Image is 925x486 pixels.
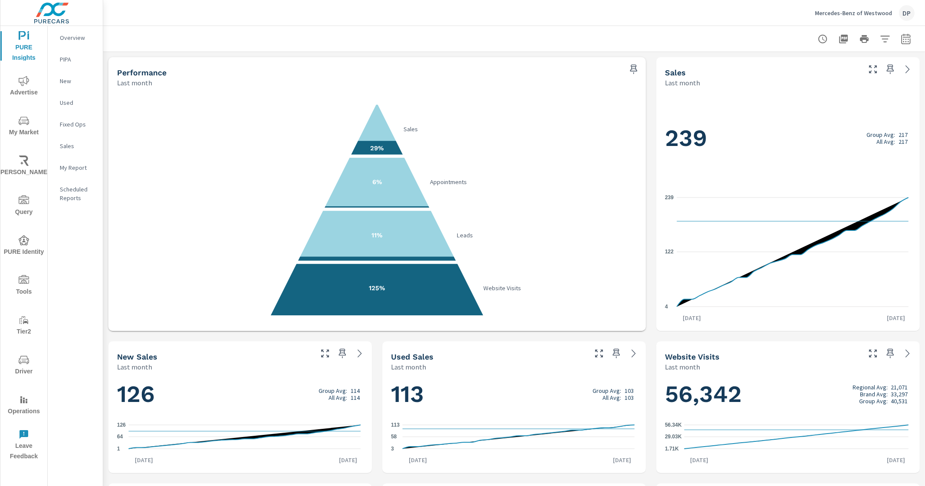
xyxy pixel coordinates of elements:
[391,422,400,428] text: 113
[48,96,103,109] div: Used
[866,62,880,76] button: Make Fullscreen
[883,62,897,76] span: Save this to your personalized report
[48,75,103,87] div: New
[665,379,911,409] h1: 56,342
[3,315,45,337] span: Tier2
[371,144,384,152] text: 29%
[391,362,426,372] p: Last month
[609,347,623,360] span: Save this to your personalized report
[329,394,347,401] p: All Avg:
[0,26,47,464] div: nav menu
[866,131,895,138] p: Group Avg:
[881,456,911,464] p: [DATE]
[3,395,45,417] span: Operations
[48,31,103,44] div: Overview
[117,78,152,88] p: Last month
[891,391,908,398] p: 33,297
[117,446,120,452] text: 1
[457,231,473,239] text: Leads
[665,362,700,372] p: Last month
[901,347,915,360] a: See more details in report
[391,446,394,452] text: 3
[117,434,123,440] text: 64
[48,161,103,174] div: My Report
[835,30,852,48] button: "Export Report to PDF"
[117,379,363,409] h1: 126
[815,9,892,17] p: Mercedes-Benz of Westwood
[372,178,382,186] text: 6%
[117,68,166,77] h5: Performance
[665,78,700,88] p: Last month
[319,387,347,394] p: Group Avg:
[897,30,915,48] button: Select Date Range
[592,347,606,360] button: Make Fullscreen
[603,394,621,401] p: All Avg:
[60,33,96,42] p: Overview
[665,123,911,153] h1: 239
[333,456,363,464] p: [DATE]
[899,138,908,145] p: 217
[372,231,383,239] text: 11%
[866,347,880,360] button: Make Fullscreen
[48,139,103,152] div: Sales
[369,284,385,292] text: 125%
[60,55,96,64] p: PIPA
[665,249,674,255] text: 122
[665,68,686,77] h5: Sales
[860,391,888,398] p: Brand Avg:
[899,5,915,21] div: DP
[891,384,908,391] p: 21,071
[881,314,911,322] p: [DATE]
[117,362,152,372] p: Last month
[625,387,634,394] p: 103
[117,422,126,428] text: 126
[404,125,418,133] text: Sales
[876,138,895,145] p: All Avg:
[351,387,360,394] p: 114
[3,76,45,98] span: Advertise
[876,30,894,48] button: Apply Filters
[883,347,897,360] span: Save this to your personalized report
[3,31,45,63] span: PURE Insights
[859,398,888,405] p: Group Avg:
[684,456,715,464] p: [DATE]
[665,446,679,452] text: 1.71K
[60,163,96,172] p: My Report
[391,352,433,361] h5: Used Sales
[3,355,45,377] span: Driver
[403,456,433,464] p: [DATE]
[665,304,668,310] text: 4
[901,62,915,76] a: See more details in report
[891,398,908,405] p: 40,531
[60,142,96,150] p: Sales
[483,284,521,292] text: Website Visits
[665,434,682,440] text: 29.03K
[3,275,45,297] span: Tools
[430,178,467,186] text: Appointments
[60,98,96,107] p: Used
[627,347,641,360] a: See more details in report
[3,195,45,217] span: Query
[48,183,103,204] div: Scheduled Reports
[665,194,674,201] text: 239
[318,347,332,360] button: Make Fullscreen
[665,352,720,361] h5: Website Visits
[3,235,45,257] span: PURE Identity
[353,347,367,360] a: See more details in report
[3,116,45,138] span: My Market
[3,156,45,178] span: [PERSON_NAME]
[60,77,96,85] p: New
[627,62,641,76] span: Save this to your personalized report
[351,394,360,401] p: 114
[60,120,96,129] p: Fixed Ops
[665,422,682,428] text: 56.34K
[335,347,349,360] span: Save this to your personalized report
[3,429,45,462] span: Leave Feedback
[60,185,96,202] p: Scheduled Reports
[117,352,157,361] h5: New Sales
[607,456,637,464] p: [DATE]
[391,379,637,409] h1: 113
[625,394,634,401] p: 103
[593,387,621,394] p: Group Avg:
[129,456,159,464] p: [DATE]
